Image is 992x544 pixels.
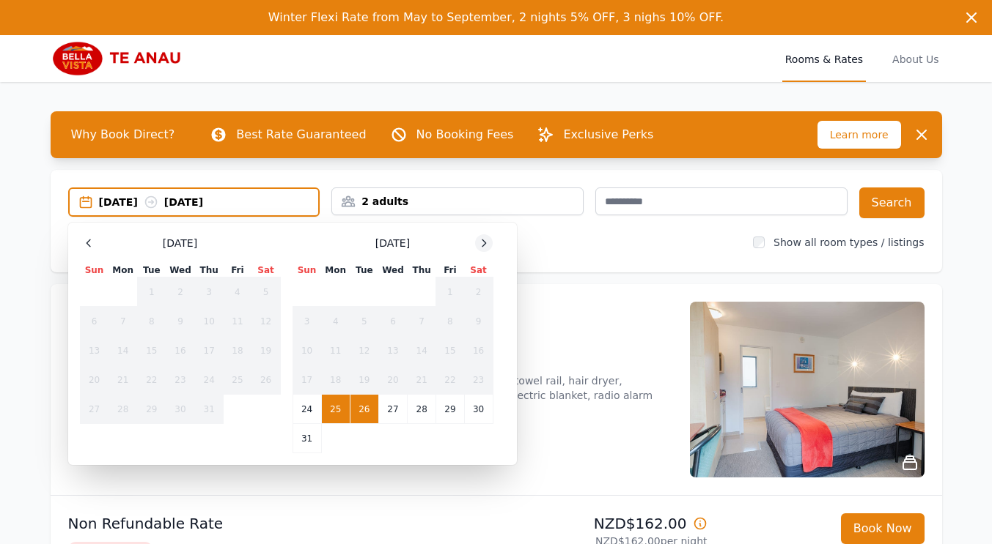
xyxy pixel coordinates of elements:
td: 5 [251,277,280,307]
span: Why Book Direct? [59,120,187,149]
span: Winter Flexi Rate from May to September, 2 nights 5% OFF, 3 nighs 10% OFF. [268,10,724,24]
th: Sat [251,264,280,277]
th: Sat [464,264,493,277]
th: Thu [195,264,224,277]
td: 8 [137,307,166,336]
p: Non Refundable Rate [68,513,491,534]
td: 1 [137,277,166,307]
td: 4 [321,307,350,336]
td: 21 [109,365,137,395]
div: 2 adults [332,194,583,209]
td: 2 [166,277,194,307]
td: 26 [251,365,280,395]
td: 22 [137,365,166,395]
th: Sun [293,264,321,277]
label: Show all room types / listings [774,236,924,248]
p: Best Rate Guaranteed [236,126,366,144]
td: 3 [293,307,321,336]
td: 29 [436,395,464,424]
td: 13 [80,336,109,365]
td: 15 [436,336,464,365]
button: Book Now [841,513,925,544]
td: 29 [137,395,166,424]
td: 25 [321,395,350,424]
td: 27 [80,395,109,424]
td: 30 [464,395,493,424]
td: 18 [224,336,251,365]
td: 22 [436,365,464,395]
td: 4 [224,277,251,307]
td: 20 [378,365,407,395]
td: 9 [464,307,493,336]
button: Search [859,187,925,218]
td: 7 [109,307,137,336]
td: 21 [408,365,436,395]
td: 24 [195,365,224,395]
td: 23 [464,365,493,395]
th: Fri [224,264,251,277]
td: 9 [166,307,194,336]
td: 3 [195,277,224,307]
td: 2 [464,277,493,307]
td: 20 [80,365,109,395]
td: 6 [80,307,109,336]
td: 8 [436,307,464,336]
td: 31 [195,395,224,424]
td: 5 [350,307,378,336]
td: 16 [166,336,194,365]
span: Learn more [818,121,901,149]
td: 26 [350,395,378,424]
td: 1 [436,277,464,307]
td: 12 [251,307,280,336]
span: [DATE] [375,236,410,250]
td: 13 [378,336,407,365]
td: 11 [321,336,350,365]
td: 6 [378,307,407,336]
div: [DATE] [DATE] [99,195,319,209]
td: 17 [195,336,224,365]
p: No Booking Fees [416,126,514,144]
th: Tue [137,264,166,277]
a: About Us [889,35,941,82]
td: 10 [195,307,224,336]
td: 19 [251,336,280,365]
th: Thu [408,264,436,277]
td: 17 [293,365,321,395]
td: 25 [224,365,251,395]
td: 10 [293,336,321,365]
td: 15 [137,336,166,365]
td: 28 [408,395,436,424]
td: 14 [109,336,137,365]
span: [DATE] [163,236,197,250]
td: 19 [350,365,378,395]
p: Exclusive Perks [563,126,653,144]
th: Wed [378,264,407,277]
th: Sun [80,264,109,277]
td: 14 [408,336,436,365]
th: Fri [436,264,464,277]
th: Mon [109,264,137,277]
td: 31 [293,424,321,453]
td: 16 [464,336,493,365]
td: 11 [224,307,251,336]
th: Mon [321,264,350,277]
td: 28 [109,395,137,424]
img: Bella Vista Te Anau [51,41,191,76]
td: 18 [321,365,350,395]
td: 7 [408,307,436,336]
td: 23 [166,365,194,395]
th: Tue [350,264,378,277]
a: Rooms & Rates [782,35,866,82]
td: 12 [350,336,378,365]
td: 30 [166,395,194,424]
th: Wed [166,264,194,277]
td: 27 [378,395,407,424]
td: 24 [293,395,321,424]
p: NZD$162.00 [502,513,708,534]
